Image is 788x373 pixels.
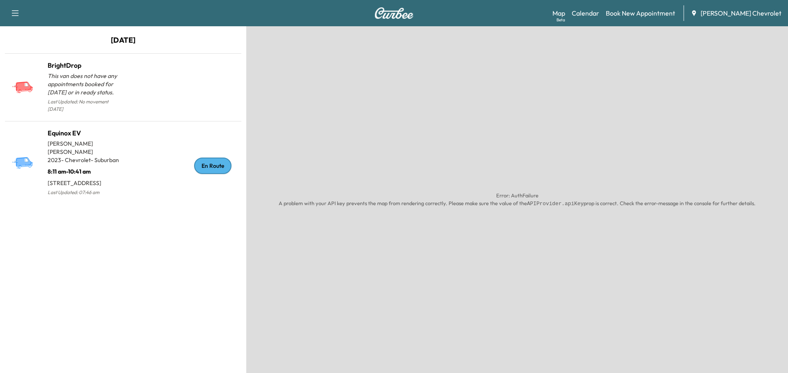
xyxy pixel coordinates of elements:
span: [PERSON_NAME] Chevrolet [701,8,781,18]
a: Book New Appointment [606,8,675,18]
p: 2023 - Chevrolet - Suburban [48,156,123,164]
a: MapBeta [552,8,565,18]
p: Last Updated: No movement [DATE] [48,96,123,114]
p: 8:11 am - 10:41 am [48,164,123,176]
img: Curbee Logo [374,7,414,19]
h2: Error: AuthFailure [256,192,778,199]
div: En Route [194,158,231,174]
code: APIProvider.apiKey [527,201,584,207]
p: Last Updated: 07:46 am [48,187,123,198]
p: [PERSON_NAME] [PERSON_NAME] [48,140,123,156]
p: [STREET_ADDRESS] [48,176,123,187]
div: Beta [557,17,565,23]
h1: BrightDrop [48,60,123,70]
a: Calendar [572,8,599,18]
h1: Equinox EV [48,128,123,138]
p: A problem with your API key prevents the map from rendering correctly. Please make sure the value... [256,199,778,208]
p: This van does not have any appointments booked for [DATE] or in ready status. [48,72,123,96]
